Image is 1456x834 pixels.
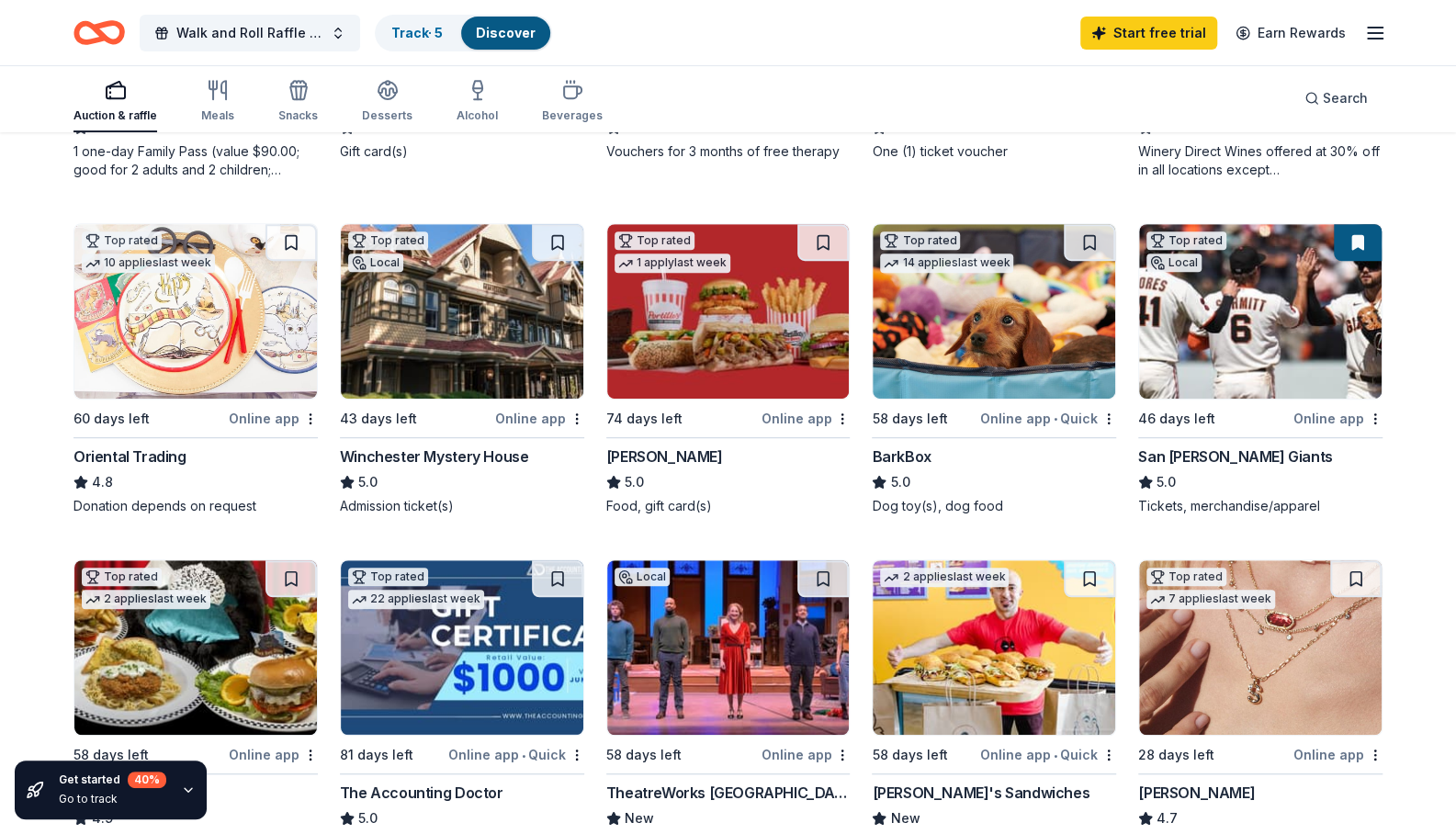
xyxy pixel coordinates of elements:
div: Top rated [348,568,428,586]
div: Local [348,254,403,272]
div: 14 applies last week [880,254,1013,273]
div: Winery Direct Wines offered at 30% off in all locations except [GEOGRAPHIC_DATA], [GEOGRAPHIC_DAT... [1138,142,1383,179]
button: Meals [201,72,234,132]
span: New [890,807,920,829]
div: Top rated [82,231,162,250]
div: 74 days left [606,408,683,430]
div: 28 days left [1138,744,1214,766]
button: Beverages [542,72,603,132]
div: Desserts [362,108,412,123]
button: Desserts [362,72,412,132]
div: Online app Quick [980,407,1116,430]
div: Online app [761,743,850,766]
button: Track· 5Discover [375,15,552,51]
a: Start free trial [1080,17,1217,50]
div: Admission ticket(s) [340,497,584,515]
div: 81 days left [340,744,413,766]
div: 58 days left [872,408,947,430]
div: Online app Quick [448,743,584,766]
span: • [1054,748,1057,762]
div: Top rated [1146,231,1226,250]
a: Discover [476,25,536,40]
button: Auction & raffle [73,72,157,132]
span: 5.0 [890,471,909,493]
div: 10 applies last week [82,254,215,273]
img: Image for Winchester Mystery House [341,224,583,399]
div: Online app [1293,743,1383,766]
a: Earn Rewards [1225,17,1357,50]
div: Gift card(s) [340,142,584,161]
img: Image for Kendra Scott [1139,560,1382,735]
img: Image for TheatreWorks Silicon Valley [607,560,850,735]
img: Image for Portillo's [607,224,850,399]
div: 58 days left [606,744,682,766]
div: [PERSON_NAME] [606,445,723,468]
div: Top rated [880,231,960,250]
button: Search [1290,80,1383,117]
img: Image for BarkBox [873,224,1115,399]
div: 1 one-day Family Pass (value $90.00; good for 2 adults and 2 children; parking is included) [73,142,318,179]
div: 46 days left [1138,408,1215,430]
button: Alcohol [457,72,498,132]
div: 40 % [128,772,166,788]
div: [PERSON_NAME]'s Sandwiches [872,782,1089,804]
div: The Accounting Doctor [340,782,503,804]
a: Image for San Jose GiantsTop ratedLocal46 days leftOnline appSan [PERSON_NAME] Giants5.0Tickets, ... [1138,223,1383,515]
span: New [625,807,654,829]
div: Vouchers for 3 months of free therapy [606,142,851,161]
div: TheatreWorks [GEOGRAPHIC_DATA] [606,782,851,804]
div: Food, gift card(s) [606,497,851,515]
img: Image for San Jose Giants [1139,224,1382,399]
span: Walk and Roll Raffle 2025 [176,22,323,44]
div: [PERSON_NAME] [1138,782,1255,804]
span: 5.0 [625,471,644,493]
img: Image for Black Bear Diner [74,560,317,735]
div: Online app [229,743,318,766]
div: Online app [1293,407,1383,430]
div: Online app [495,407,584,430]
div: Donation depends on request [73,497,318,515]
div: Get started [59,772,166,788]
div: Alcohol [457,108,498,123]
a: Image for Winchester Mystery HouseTop ratedLocal43 days leftOnline appWinchester Mystery House5.0... [340,223,584,515]
div: One (1) ticket voucher [872,142,1116,161]
div: Beverages [542,108,603,123]
img: Image for Ike's Sandwiches [873,560,1115,735]
div: BarkBox [872,445,931,468]
div: 58 days left [73,744,149,766]
a: Image for BarkBoxTop rated14 applieslast week58 days leftOnline app•QuickBarkBox5.0Dog toy(s), do... [872,223,1116,515]
div: 43 days left [340,408,417,430]
div: 1 apply last week [615,254,730,273]
span: Search [1323,87,1368,109]
div: 2 applies last week [880,568,1009,587]
a: Image for Oriental TradingTop rated10 applieslast week60 days leftOnline appOriental Trading4.8Do... [73,223,318,515]
div: San [PERSON_NAME] Giants [1138,445,1332,468]
span: 5.0 [358,471,378,493]
div: Online app [229,407,318,430]
div: 7 applies last week [1146,590,1275,609]
button: Walk and Roll Raffle 2025 [140,15,360,51]
span: • [1054,411,1057,426]
a: Home [73,11,125,54]
div: Top rated [348,231,428,250]
div: Top rated [82,568,162,586]
span: 5.0 [1157,471,1176,493]
div: 60 days left [73,408,150,430]
div: Winchester Mystery House [340,445,528,468]
div: Oriental Trading [73,445,186,468]
div: 2 applies last week [82,590,210,609]
div: Meals [201,108,234,123]
div: Online app Quick [980,743,1116,766]
div: 58 days left [872,744,947,766]
img: Image for The Accounting Doctor [341,560,583,735]
div: Local [615,568,670,586]
div: Online app [761,407,850,430]
span: 4.8 [92,471,113,493]
div: Auction & raffle [73,108,157,123]
div: Top rated [615,231,694,250]
span: 5.0 [358,807,378,829]
div: Dog toy(s), dog food [872,497,1116,515]
a: Track· 5 [391,25,443,40]
button: Snacks [278,72,318,132]
a: Image for Portillo'sTop rated1 applylast week74 days leftOnline app[PERSON_NAME]5.0Food, gift car... [606,223,851,515]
